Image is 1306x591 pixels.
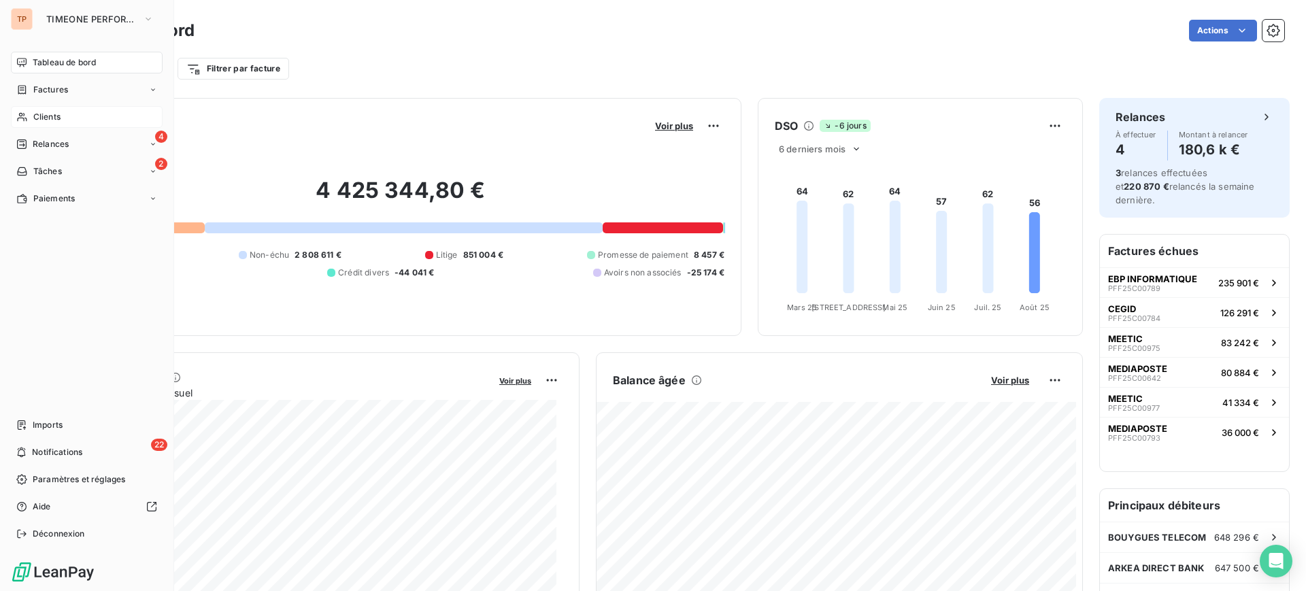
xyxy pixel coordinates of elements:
span: 220 870 € [1124,181,1169,192]
h4: 180,6 k € [1179,139,1248,161]
button: MEDIAPOSTEPFF25C0064280 884 € [1100,357,1289,387]
span: PFF25C00784 [1108,314,1160,322]
span: 4 [155,131,167,143]
h4: 4 [1116,139,1156,161]
a: 2Tâches [11,161,163,182]
span: Factures [33,84,68,96]
span: 3 [1116,167,1121,178]
span: -25 174 € [687,267,724,279]
span: -44 041 € [395,267,434,279]
span: Voir plus [655,120,693,131]
button: Filtrer par facture [178,58,289,80]
span: 22 [151,439,167,451]
span: MEETIC [1108,393,1143,404]
span: Crédit divers [338,267,389,279]
span: 8 457 € [694,249,724,261]
span: BOUYGUES TELECOM [1108,532,1206,543]
img: Logo LeanPay [11,561,95,583]
span: Montant à relancer [1179,131,1248,139]
span: Avoirs non associés [604,267,682,279]
a: Tableau de bord [11,52,163,73]
span: CEGID [1108,303,1136,314]
span: 851 004 € [463,249,503,261]
span: -6 jours [820,120,870,132]
span: Chiffre d'affaires mensuel [77,386,490,400]
tspan: Mai 25 [882,303,907,312]
div: Open Intercom Messenger [1260,545,1292,577]
span: Promesse de paiement [598,249,688,261]
span: MEDIAPOSTE [1108,363,1167,374]
span: 83 242 € [1221,337,1259,348]
span: 2 [155,158,167,170]
h6: Factures échues [1100,235,1289,267]
button: MEETICPFF25C0097741 334 € [1100,387,1289,417]
tspan: Juil. 25 [974,303,1001,312]
span: PFF25C00789 [1108,284,1160,292]
button: Voir plus [987,374,1033,386]
span: Litige [436,249,458,261]
a: Aide [11,496,163,518]
h6: Relances [1116,109,1165,125]
span: PFF25C00977 [1108,404,1160,412]
span: MEDIAPOSTE [1108,423,1167,434]
button: CEGIDPFF25C00784126 291 € [1100,297,1289,327]
span: 235 901 € [1218,277,1259,288]
span: MEETIC [1108,333,1143,344]
a: Factures [11,79,163,101]
span: PFF25C00975 [1108,344,1160,352]
span: Paiements [33,192,75,205]
span: 2 808 611 € [295,249,341,261]
a: Paramètres et réglages [11,469,163,490]
button: Voir plus [495,374,535,386]
span: Imports [33,419,63,431]
span: Non-échu [250,249,289,261]
button: Actions [1189,20,1257,41]
a: Imports [11,414,163,436]
h6: Principaux débiteurs [1100,489,1289,522]
button: MEDIAPOSTEPFF25C0079336 000 € [1100,417,1289,447]
span: Tâches [33,165,62,178]
span: ARKEA DIRECT BANK [1108,562,1205,573]
span: 126 291 € [1220,307,1259,318]
span: Notifications [32,446,82,458]
span: PFF25C00793 [1108,434,1160,442]
span: 41 334 € [1222,397,1259,408]
h2: 4 425 344,80 € [77,177,724,218]
span: Voir plus [499,376,531,386]
span: Voir plus [991,375,1029,386]
h6: DSO [775,118,798,134]
button: EBP INFORMATIQUEPFF25C00789235 901 € [1100,267,1289,297]
span: 647 500 € [1215,562,1259,573]
button: MEETICPFF25C0097583 242 € [1100,327,1289,357]
tspan: Août 25 [1020,303,1050,312]
a: Paiements [11,188,163,209]
tspan: [STREET_ADDRESS] [811,303,885,312]
div: TP [11,8,33,30]
span: 648 296 € [1214,532,1259,543]
span: Paramètres et réglages [33,473,125,486]
span: EBP INFORMATIQUE [1108,273,1197,284]
span: relances effectuées et relancés la semaine dernière. [1116,167,1255,205]
tspan: Mars 25 [787,303,817,312]
span: Relances [33,138,69,150]
a: Clients [11,106,163,128]
button: Voir plus [651,120,697,132]
span: Déconnexion [33,528,85,540]
span: Tableau de bord [33,56,96,69]
a: 4Relances [11,133,163,155]
span: 6 derniers mois [779,143,845,154]
span: PFF25C00642 [1108,374,1161,382]
tspan: Juin 25 [928,303,956,312]
span: 80 884 € [1221,367,1259,378]
span: 36 000 € [1222,427,1259,438]
span: TIMEONE PERFORMANCE [46,14,137,24]
h6: Balance âgée [613,372,686,388]
span: Aide [33,501,51,513]
span: À effectuer [1116,131,1156,139]
span: Clients [33,111,61,123]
